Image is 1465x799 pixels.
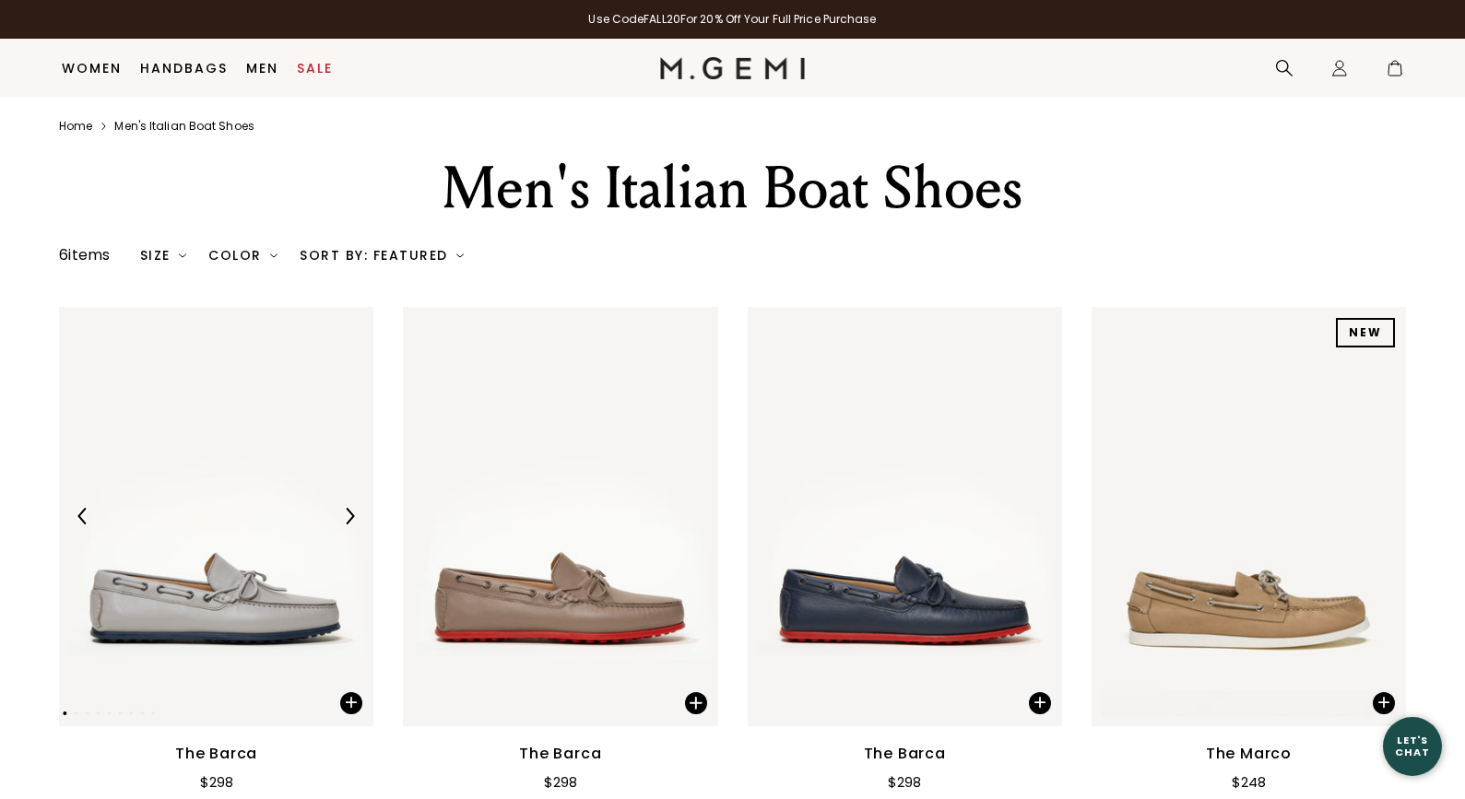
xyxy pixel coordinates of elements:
div: 6 items [59,244,111,266]
img: chevron-down.svg [179,252,186,259]
img: Next Arrow [341,508,358,524]
div: $248 [1232,771,1266,793]
div: Sort By: Featured [300,248,464,263]
img: The Barca [748,307,1062,726]
a: Handbags [140,61,228,76]
div: The Barca [864,743,946,765]
div: Color [208,248,278,263]
img: M.Gemi [660,57,805,79]
div: NEW [1336,318,1395,347]
img: chevron-down.svg [270,252,278,259]
img: chevron-down.svg [456,252,464,259]
div: The Marco [1206,743,1292,765]
div: $298 [544,771,577,793]
strong: FALL20 [644,11,680,27]
img: The Marco [1092,307,1406,726]
a: Home [59,119,92,134]
img: Previous Arrow [75,508,91,524]
div: Let's Chat [1383,734,1442,758]
img: The Barca [59,307,373,726]
div: The Barca [519,743,601,765]
div: $298 [888,771,921,793]
a: Sale [297,61,333,76]
a: Men [246,61,278,76]
img: The Barca [403,307,717,726]
img: The Barca [1062,307,1376,726]
img: The Barca [717,307,1032,726]
div: $298 [200,771,233,793]
a: Women [62,61,122,76]
div: The Barca [175,743,257,765]
div: Size [140,248,187,263]
div: Men's Italian Boat Shoes [413,156,1053,222]
a: Men's italian boat shoes [114,119,254,134]
img: The Barca [373,307,688,726]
